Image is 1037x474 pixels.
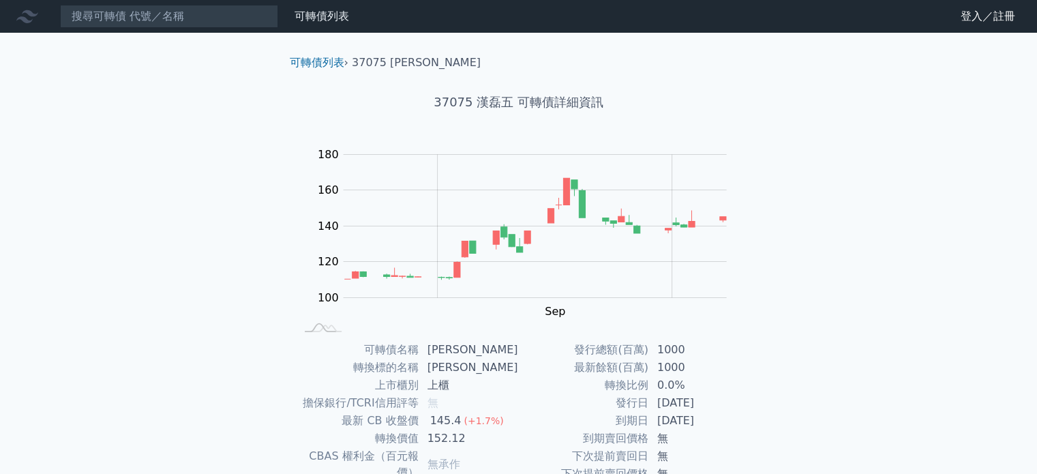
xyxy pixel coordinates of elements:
td: 最新 CB 收盤價 [295,412,419,430]
div: 145.4 [427,413,464,429]
td: 到期賣回價格 [519,430,649,447]
tspan: 160 [318,183,339,196]
td: 轉換比例 [519,376,649,394]
td: 到期日 [519,412,649,430]
a: 可轉債列表 [290,56,344,69]
td: 上市櫃別 [295,376,419,394]
h1: 37075 漢磊五 可轉債詳細資訊 [279,93,759,112]
tspan: 180 [318,148,339,161]
li: 37075 [PERSON_NAME] [352,55,481,71]
g: Chart [310,148,747,318]
td: 無 [649,447,742,465]
td: [PERSON_NAME] [419,341,519,359]
td: 0.0% [649,376,742,394]
input: 搜尋可轉債 代號／名稱 [60,5,278,28]
td: 可轉債名稱 [295,341,419,359]
td: [PERSON_NAME] [419,359,519,376]
span: (+1.7%) [464,415,503,426]
tspan: 120 [318,255,339,268]
a: 登入／註冊 [950,5,1026,27]
td: 152.12 [419,430,519,447]
td: [DATE] [649,412,742,430]
a: 可轉債列表 [295,10,349,23]
td: 轉換價值 [295,430,419,447]
span: 無 [427,396,438,409]
tspan: 140 [318,220,339,233]
td: 1000 [649,359,742,376]
li: › [290,55,348,71]
td: 最新餘額(百萬) [519,359,649,376]
tspan: Sep [545,305,565,318]
td: 無 [649,430,742,447]
span: 無承作 [427,458,460,471]
td: 下次提前賣回日 [519,447,649,465]
td: [DATE] [649,394,742,412]
td: 轉換標的名稱 [295,359,419,376]
td: 發行日 [519,394,649,412]
td: 1000 [649,341,742,359]
td: 擔保銀行/TCRI信用評等 [295,394,419,412]
tspan: 100 [318,291,339,304]
td: 發行總額(百萬) [519,341,649,359]
td: 上櫃 [419,376,519,394]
